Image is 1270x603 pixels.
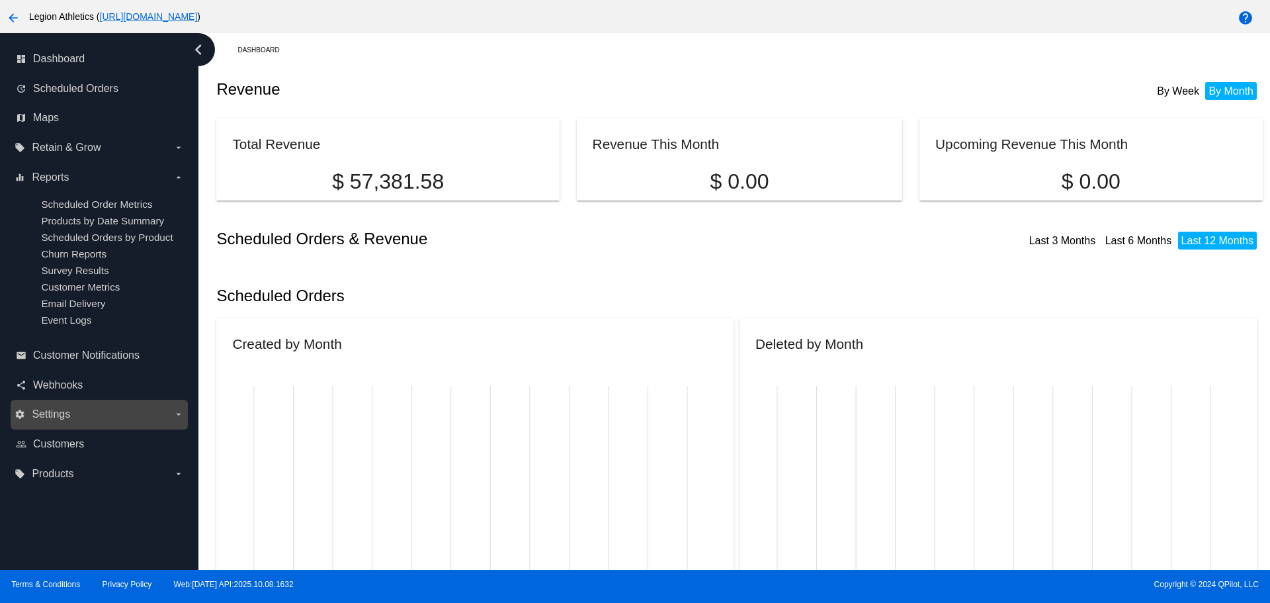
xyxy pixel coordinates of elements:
i: update [16,83,26,94]
a: Privacy Policy [103,580,152,589]
span: Copyright © 2024 QPilot, LLC [646,580,1259,589]
a: Terms & Conditions [11,580,80,589]
a: Web:[DATE] API:2025.10.08.1632 [174,580,294,589]
a: Churn Reports [41,248,106,259]
a: Email Delivery [41,298,105,309]
li: By Month [1205,82,1257,100]
a: Products by Date Summary [41,215,164,226]
i: people_outline [16,439,26,449]
i: map [16,113,26,123]
span: Scheduled Orders [33,83,118,95]
h2: Created by Month [232,336,341,351]
i: arrow_drop_down [173,142,184,153]
h2: Deleted by Month [755,336,863,351]
a: people_outline Customers [16,434,184,455]
i: dashboard [16,54,26,64]
p: $ 0.00 [593,169,887,194]
a: Customer Metrics [41,281,120,293]
i: share [16,380,26,391]
a: dashboard Dashboard [16,48,184,70]
a: Last 3 Months [1029,235,1096,246]
a: map Maps [16,107,184,128]
i: local_offer [15,142,25,153]
a: Survey Results [41,265,108,276]
span: Products [32,468,73,480]
span: Reports [32,171,69,183]
span: Dashboard [33,53,85,65]
a: [URL][DOMAIN_NAME] [100,11,198,22]
a: Last 12 Months [1181,235,1253,246]
h2: Upcoming Revenue This Month [935,136,1128,152]
i: settings [15,409,25,420]
mat-icon: arrow_back [5,10,21,26]
mat-icon: help [1238,10,1253,26]
i: arrow_drop_down [173,172,184,183]
h2: Scheduled Orders & Revenue [216,230,740,248]
span: Customers [33,438,84,450]
p: $ 0.00 [935,169,1246,194]
i: chevron_left [188,39,209,60]
h2: Revenue [216,80,740,99]
a: Scheduled Order Metrics [41,199,152,210]
i: local_offer [15,469,25,479]
span: Settings [32,408,70,420]
li: By Week [1154,82,1203,100]
a: update Scheduled Orders [16,78,184,99]
a: email Customer Notifications [16,345,184,366]
i: arrow_drop_down [173,409,184,420]
span: Retain & Grow [32,142,101,154]
a: Event Logs [41,314,91,326]
span: Maps [33,112,59,124]
span: Customer Notifications [33,349,140,361]
a: Last 6 Months [1105,235,1172,246]
i: arrow_drop_down [173,469,184,479]
span: Webhooks [33,379,83,391]
a: Scheduled Orders by Product [41,232,173,243]
h2: Total Revenue [232,136,320,152]
i: email [16,350,26,361]
i: equalizer [15,172,25,183]
span: Legion Athletics ( ) [29,11,200,22]
a: Dashboard [237,40,291,60]
a: share Webhooks [16,375,184,396]
p: $ 57,381.58 [232,169,543,194]
h2: Revenue This Month [593,136,720,152]
h2: Scheduled Orders [216,287,740,305]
